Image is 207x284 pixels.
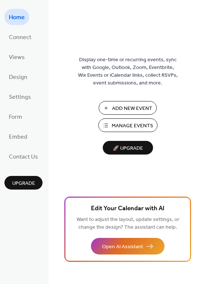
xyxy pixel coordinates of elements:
a: Settings [4,89,35,105]
a: Home [4,9,29,25]
button: Manage Events [98,118,157,132]
span: Views [9,52,25,63]
button: Open AI Assistant [91,238,164,254]
span: Embed [9,131,27,143]
span: Contact Us [9,151,38,163]
a: Form [4,108,27,125]
span: Upgrade [12,180,35,187]
span: Form [9,111,22,123]
span: Add New Event [112,105,152,112]
span: Connect [9,32,31,44]
span: Want to adjust the layout, update settings, or change the design? The assistant can help. [77,215,179,232]
span: Manage Events [112,122,153,130]
a: Embed [4,128,32,145]
span: Edit Your Calendar with AI [91,204,164,214]
a: Connect [4,29,36,45]
span: Settings [9,91,31,103]
button: Add New Event [99,101,157,115]
a: Views [4,49,29,65]
span: 🚀 Upgrade [107,143,149,153]
a: Contact Us [4,148,43,164]
button: Upgrade [4,176,43,190]
span: Open AI Assistant [102,243,143,251]
button: 🚀 Upgrade [103,141,153,155]
span: Display one-time or recurring events, sync with Google, Outlook, Zoom, Eventbrite, Wix Events or ... [78,56,178,87]
span: Home [9,12,25,24]
a: Design [4,69,32,85]
span: Design [9,72,27,83]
